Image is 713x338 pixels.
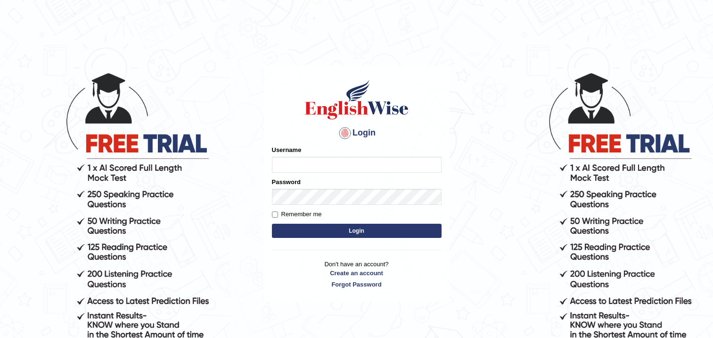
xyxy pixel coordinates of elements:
input: Remember me [272,211,278,218]
label: Username [272,145,302,154]
h4: Login [272,126,442,141]
a: Create an account [272,269,442,278]
img: Logo of English Wise sign in for intelligent practice with AI [303,78,410,121]
label: Remember me [272,210,322,219]
p: Don't have an account? [272,260,442,289]
label: Password [272,177,301,186]
a: Forgot Password [272,280,442,289]
button: Login [272,224,442,238]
